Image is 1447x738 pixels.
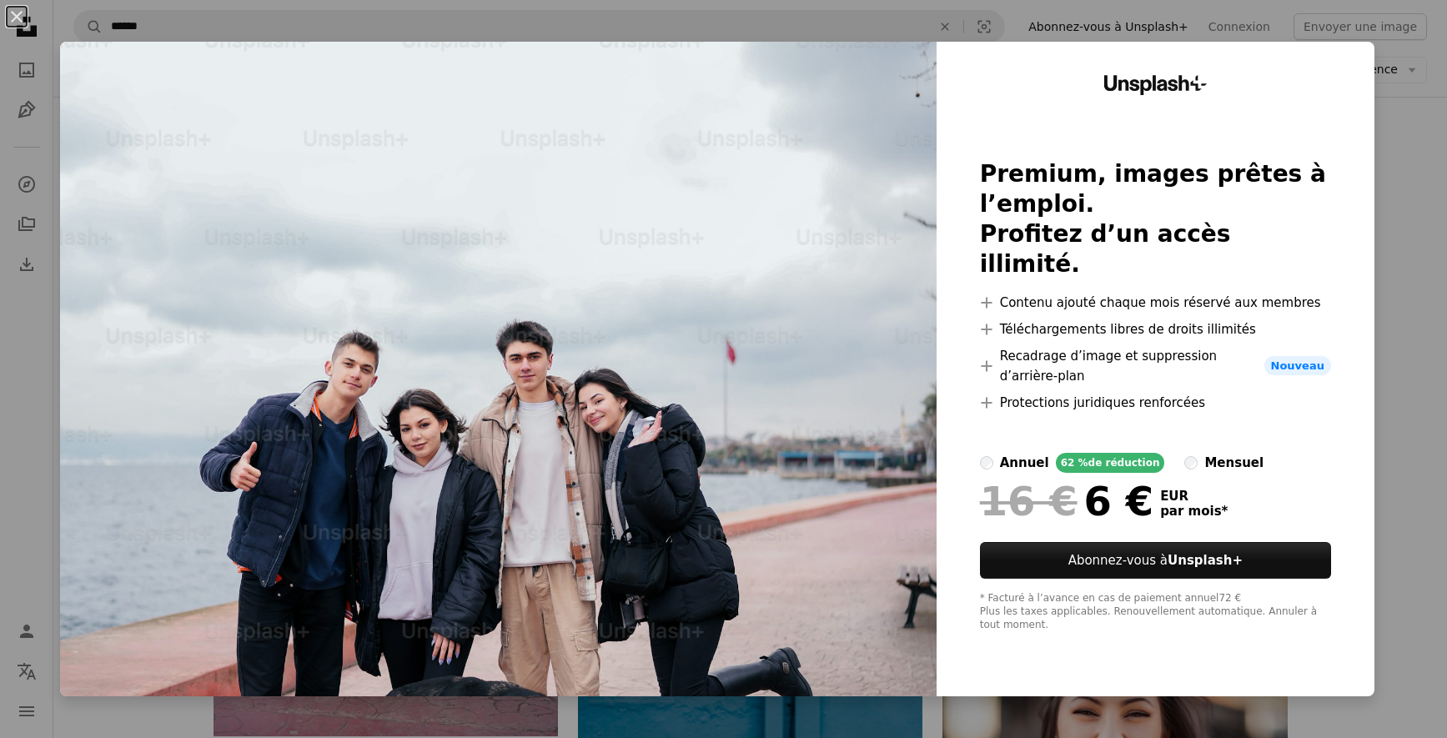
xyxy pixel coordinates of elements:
[980,479,1153,523] div: 6 €
[1160,489,1228,504] span: EUR
[1264,356,1331,376] span: Nouveau
[980,592,1331,632] div: * Facturé à l’avance en cas de paiement annuel 72 € Plus les taxes applicables. Renouvellement au...
[980,346,1331,386] li: Recadrage d’image et suppression d’arrière-plan
[980,319,1331,339] li: Téléchargements libres de droits illimités
[1184,456,1198,469] input: mensuel
[980,393,1331,413] li: Protections juridiques renforcées
[980,293,1331,313] li: Contenu ajouté chaque mois réservé aux membres
[980,456,993,469] input: annuel62 %de réduction
[1160,504,1228,519] span: par mois *
[1056,453,1165,473] div: 62 % de réduction
[1204,453,1264,473] div: mensuel
[980,542,1331,579] button: Abonnez-vous àUnsplash+
[1168,553,1243,568] strong: Unsplash+
[980,159,1331,279] h2: Premium, images prêtes à l’emploi. Profitez d’un accès illimité.
[980,479,1078,523] span: 16 €
[1000,453,1049,473] div: annuel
